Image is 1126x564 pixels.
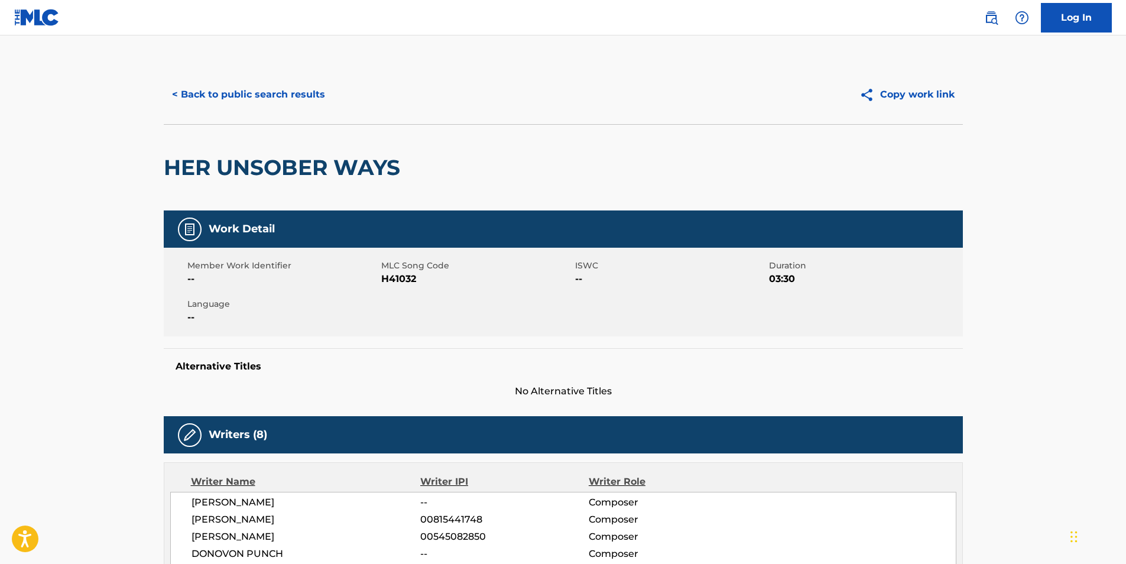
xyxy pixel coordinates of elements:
span: -- [420,495,588,510]
a: Log In [1041,3,1112,33]
span: Language [187,298,378,310]
span: Composer [589,513,742,527]
span: Composer [589,495,742,510]
img: help [1015,11,1029,25]
button: < Back to public search results [164,80,333,109]
span: 03:30 [769,272,960,286]
span: [PERSON_NAME] [192,513,421,527]
h5: Writers (8) [209,428,267,442]
button: Copy work link [851,80,963,109]
span: No Alternative Titles [164,384,963,398]
span: 00815441748 [420,513,588,527]
span: Composer [589,547,742,561]
span: -- [575,272,766,286]
h5: Work Detail [209,222,275,236]
span: -- [187,310,378,325]
span: MLC Song Code [381,260,572,272]
span: ISWC [575,260,766,272]
img: Work Detail [183,222,197,236]
span: Composer [589,530,742,544]
span: -- [420,547,588,561]
img: Copy work link [859,87,880,102]
span: 00545082850 [420,530,588,544]
div: Drag [1070,519,1078,555]
div: Writer Role [589,475,742,489]
div: Writer IPI [420,475,589,489]
span: [PERSON_NAME] [192,495,421,510]
div: Help [1010,6,1034,30]
span: [PERSON_NAME] [192,530,421,544]
h2: HER UNSOBER WAYS [164,154,406,181]
span: -- [187,272,378,286]
a: Public Search [979,6,1003,30]
img: search [984,11,998,25]
h5: Alternative Titles [176,361,951,372]
div: Writer Name [191,475,421,489]
span: Member Work Identifier [187,260,378,272]
span: Duration [769,260,960,272]
img: MLC Logo [14,9,60,26]
span: H41032 [381,272,572,286]
span: DONOVON PUNCH [192,547,421,561]
img: Writers [183,428,197,442]
iframe: Chat Widget [1067,507,1126,564]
